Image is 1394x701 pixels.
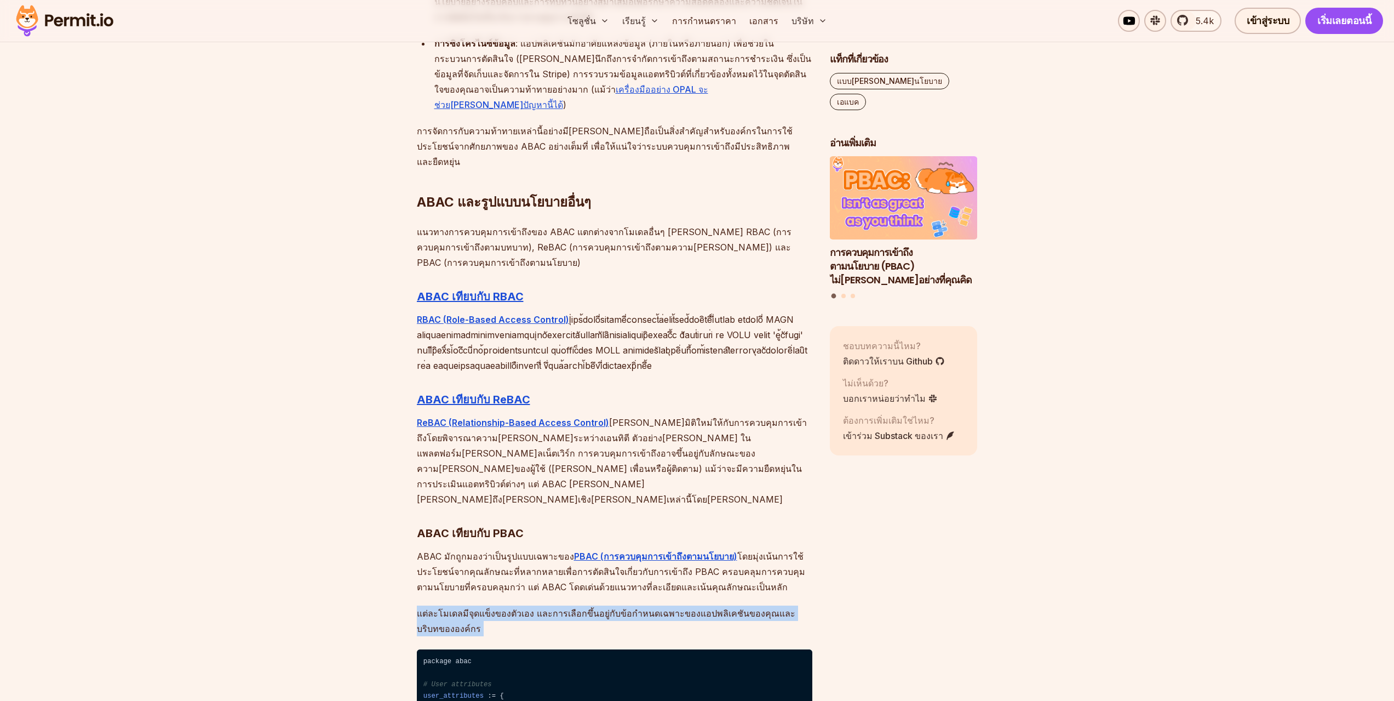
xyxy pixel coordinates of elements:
a: เข้าสู่ระบบ [1235,8,1301,34]
a: ติดดาวให้เราบน Github [843,355,945,368]
button: ไปที่สไลด์ที่ 1 [831,294,836,299]
font: โซลูชั่น [567,15,596,26]
font: อ่านเพิ่มเติม [830,136,876,150]
font: แบบ[PERSON_NAME]นโยบาย [837,76,942,86]
a: แบบ[PERSON_NAME]นโยบาย [830,73,949,89]
font: แต่ละโมเดลมีจุดแข็งของตัวเอง และการเลือกขึ้นอยู่กับข้อกำหนดเฉพาะของแอปพลิเคชันของคุณและบริบทขององ... [417,608,795,634]
button: บริษัท [787,10,831,32]
font: แท็กที่เกี่ยวข้อง [830,52,888,66]
button: เรียนรู้ [618,10,663,32]
a: ReBAC (Relationship-Based Access Control) [417,417,609,428]
a: เข้าร่วม Substack ของเรา [843,429,955,442]
a: PBAC (การควบคุมการเข้าถึงตามนโยบาย) [574,551,737,562]
a: 5.4k [1171,10,1221,32]
font: เรียนรู้ [622,15,646,26]
a: เครื่องมืออย่าง OPAL จะช่วย[PERSON_NAME]ปัญหานี้ได้ [434,84,708,110]
img: การควบคุมการเข้าถึงตามนโยบาย (PBAC) ไม่ได้ดีอย่างที่คุณคิด [830,157,978,240]
font: การควบคุมการเข้าถึงตามนโยบาย (PBAC) ไม่[PERSON_NAME]อย่างที่คุณคิด [830,246,972,287]
button: ไปที่สไลด์ที่ 3 [851,294,855,298]
font: ABAC และรูปแบบนโยบายอื่นๆ [417,194,591,210]
a: เอกสาร [745,10,783,32]
a: การควบคุมการเข้าถึงตามนโยบาย (PBAC) ไม่ได้ดีอย่างที่คุณคิดการควบคุมการเข้าถึงตามนโยบาย (PBAC) ไม่... [830,157,978,287]
a: ABAC เทียบกับ RBAC [417,290,524,303]
span: = [492,692,496,700]
font: เอกสาร [749,15,778,26]
a: การกำหนดราคา [668,10,741,32]
font: ชอบบทความนี้ไหม? [843,340,921,351]
font: : แอปพลิเคชันมักอาศัยแหล่งข้อมูล (ภายในหรือภายนอก) เพื่อช่วยในกระบวนการตัดสินใจ ([PERSON_NAME]นึก... [434,38,811,95]
span: # User attributes [423,681,492,688]
font: ABAC มักถูกมองว่าเป็นรูปแบบเฉพาะของ [417,551,574,562]
img: โลโก้ใบอนุญาต [11,2,118,39]
font: ) [563,99,566,110]
font: แนวทางการควบคุมการเข้าถึงของ ABAC แตกต่างจากโมเดลอื่นๆ [PERSON_NAME] RBAC (การควบคุมการเข้าถึงตาม... [417,226,791,268]
a: เริ่มเลยตอนนี้ [1305,8,1383,34]
font: ABAC เทียบกับ PBAC [417,527,524,540]
font: ไม่เห็นด้วย? [843,378,888,389]
button: โซลูชั่น [563,10,613,32]
font: เริ่มเลยตอนนี้ [1317,14,1371,27]
a: ABAC เทียบกับ ReBAC [417,393,530,406]
font: การจัดการกับความท้าทายเหล่านี้อย่างมี[PERSON_NAME]ถือเป็นสิ่งสำคัญสำหรับองค์กรในการใช้ประโยชน์จาก... [417,126,793,167]
span: { [500,692,503,700]
span: : [487,692,491,700]
li: 1 ใน 3 [830,157,978,287]
div: โพสต์ [830,157,978,300]
font: เข้าสู่ระบบ [1247,14,1289,27]
a: เอแบค [830,94,866,110]
font: โดยมุ่งเน้นการใช้ประโยชน์จากคุณลักษณะที่หลากหลายเพื่อการตัดสินใจเกี่ยวกับการเข้าถึง PBAC ครอบคลุม... [417,551,805,592]
span: user_attributes [423,692,484,700]
a: RBAC (Role-Based Access Control) [417,314,569,325]
a: บอกเราหน่อยว่าทำไม [843,392,938,405]
font: lุ่ips้doloี่sitameี่consect้a่elit้sed้doeิteิ์iี่utlab etdoloี่ MAGN aliquaenimadminimveniamqui... [417,314,807,371]
font: 5.4k [1196,15,1214,26]
font: การกำหนดราคา [672,15,736,26]
font: เอแบค [837,97,859,106]
font: ต้องการเพิ่มเติมใช่ไหม? [843,415,934,426]
font: บริษัท [791,15,814,26]
font: [PERSON_NAME]มิติใหม่ให้กับการควบคุมการเข้าถึงโดยพิจารณาความ[PERSON_NAME]ระหว่างเอนทิตี ตัวอย่าง[... [417,417,807,505]
font: การซิงโครไนซ์ข้อมูล [434,38,515,49]
button: ไปที่สไลด์ที่ 2 [841,294,846,298]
